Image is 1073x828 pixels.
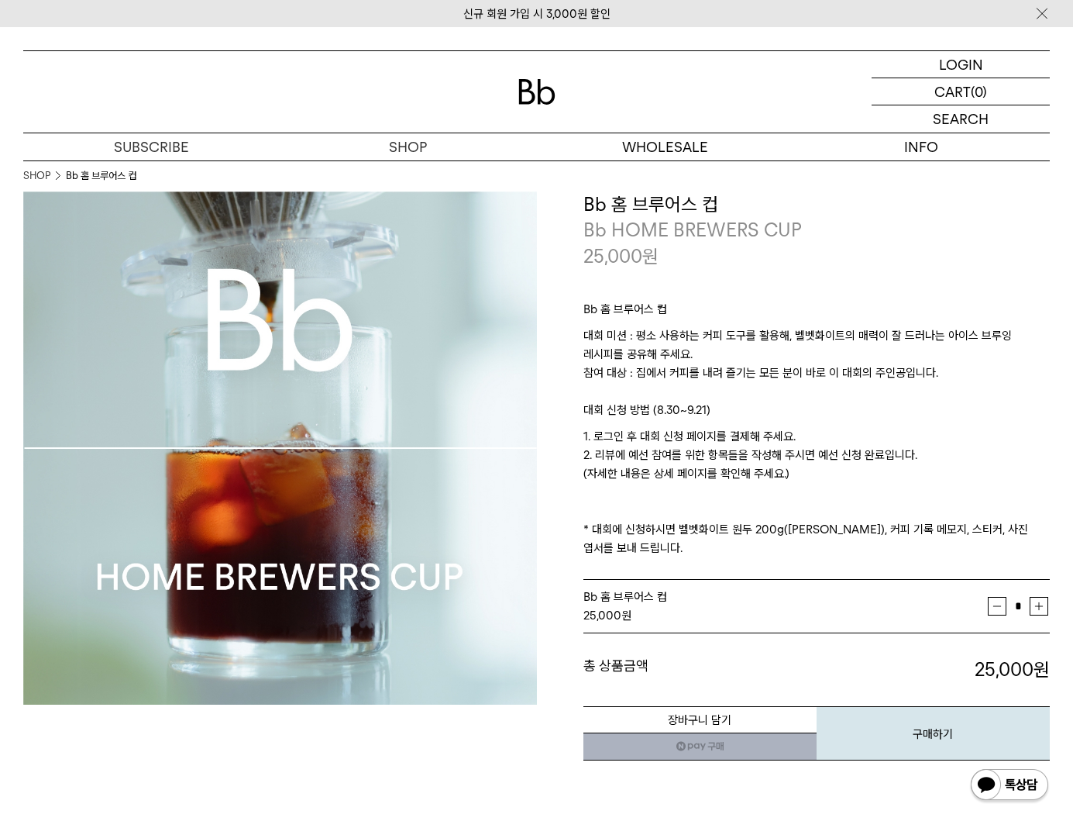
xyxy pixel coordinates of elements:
[975,658,1050,681] strong: 25,000
[583,300,1051,326] p: Bb 홈 브루어스 컵
[933,105,989,133] p: SEARCH
[66,168,136,184] li: Bb 홈 브루어스 컵
[583,217,1051,243] p: Bb HOME BREWERS CUP
[23,168,50,184] a: SHOP
[583,590,667,604] span: Bb 홈 브루어스 컵
[537,133,793,160] p: WHOLESALE
[939,51,983,78] p: LOGIN
[583,401,1051,427] p: 대회 신청 방법 (8.30~9.21)
[583,191,1051,218] h3: Bb 홈 브루어스 컵
[583,733,817,761] a: 새창
[1033,658,1050,681] b: 원
[583,243,659,270] p: 25,000
[969,768,1050,805] img: 카카오톡 채널 1:1 채팅 버튼
[642,245,659,267] span: 원
[988,597,1006,616] button: 감소
[23,191,537,706] img: Bb 홈 브루어스 컵
[872,78,1050,105] a: CART (0)
[583,606,989,625] div: 원
[872,51,1050,78] a: LOGIN
[583,609,621,623] strong: 25,000
[583,326,1051,401] p: 대회 미션 : 평소 사용하는 커피 도구를 활용해, 벨벳화이트의 매력이 잘 드러나는 아이스 브루잉 레시피를 공유해 주세요. 참여 대상 : 집에서 커피를 내려 즐기는 모든 분이 ...
[817,706,1050,761] button: 구매하기
[1030,597,1048,616] button: 증가
[793,133,1050,160] p: INFO
[280,133,536,160] a: SHOP
[583,706,817,733] button: 장바구니 담기
[971,78,987,105] p: (0)
[583,427,1051,557] p: 1. 로그인 후 대회 신청 페이지를 결제해 주세요. 2. 리뷰에 예선 참여를 위한 항목들을 작성해 주시면 예선 신청 완료입니다. (자세한 내용은 상세 페이지를 확인해 주세요....
[518,79,555,105] img: 로고
[934,78,971,105] p: CART
[23,133,280,160] a: SUBSCRIBE
[583,657,817,683] dt: 총 상품금액
[463,7,610,21] a: 신규 회원 가입 시 3,000원 할인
